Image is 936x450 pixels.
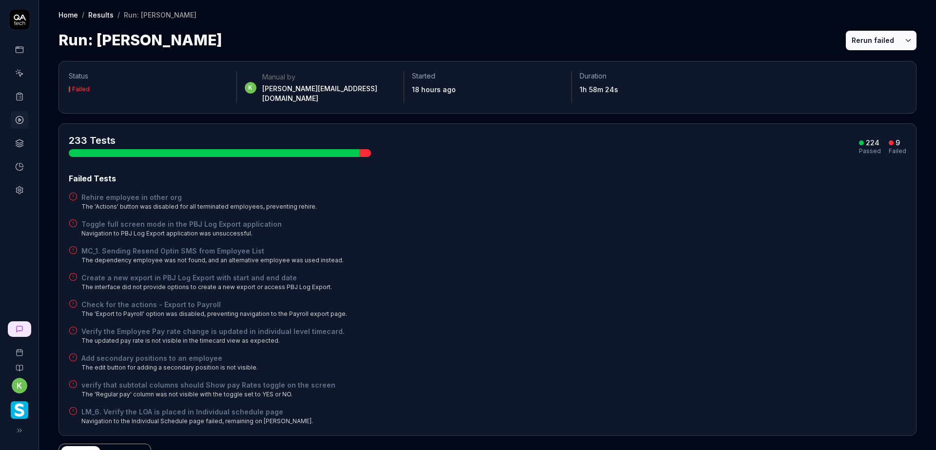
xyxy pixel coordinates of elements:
div: / [117,10,120,20]
a: Results [88,10,114,20]
div: Navigation to the Individual Schedule page failed, remaining on [PERSON_NAME]. [81,417,313,426]
p: Status [69,71,229,81]
button: k [12,378,27,393]
a: Add secondary positions to an employee [81,353,258,363]
h1: Run: [PERSON_NAME] [58,29,222,51]
div: 224 [866,138,879,147]
div: The 'Actions' button was disabled for all terminated employees, preventing rehire. [81,202,317,211]
div: Failed Tests [69,173,906,184]
img: Smartlinx Logo [11,401,28,419]
div: The 'Regular pay' column was not visible with the toggle set to YES or NO. [81,390,335,399]
div: Passed [859,148,881,154]
div: Failed [72,86,90,92]
span: k [245,82,256,94]
div: The 'Export to Payroll' option was disabled, preventing navigation to the Payroll export page. [81,310,347,318]
a: Verify the Employee Pay rate change is updated in individual level timecard. [81,326,345,336]
div: / [82,10,84,20]
div: The dependency employee was not found, and an alternative employee was used instead. [81,256,344,265]
a: Check for the actions - Export to Payroll [81,299,347,310]
a: MC_1. Sending Resend Optin SMS from Employee List [81,246,344,256]
div: Run: [PERSON_NAME] [124,10,196,20]
button: Smartlinx Logo [4,393,35,421]
a: Rehire employee in other org [81,192,317,202]
a: New conversation [8,321,31,337]
button: Rerun failed [846,31,900,50]
div: The edit button for adding a secondary position is not visible. [81,363,258,372]
a: verify that subtotal columns should Show pay Rates toggle on the screen [81,380,335,390]
p: Duration [580,71,731,81]
time: 1h 58m 24s [580,85,618,94]
span: 233 Tests [69,135,116,146]
div: Navigation to PBJ Log Export application was unsuccessful. [81,229,282,238]
p: Started [412,71,564,81]
a: Documentation [4,356,35,372]
div: [PERSON_NAME][EMAIL_ADDRESS][DOMAIN_NAME] [262,84,396,103]
a: Create a new export in PBJ Log Export with start and end date [81,273,332,283]
div: Manual by [262,72,396,82]
time: 18 hours ago [412,85,456,94]
a: Home [58,10,78,20]
a: Toggle full screen mode in the PBJ Log Export application [81,219,282,229]
a: Book a call with us [4,341,35,356]
div: The interface did not provide options to create a new export or access PBJ Log Export. [81,283,332,292]
div: The updated pay rate is not visible in the timecard view as expected. [81,336,345,345]
a: LM_6. Verify the LOA is placed in Individual schedule page [81,407,313,417]
div: 9 [896,138,900,147]
div: Failed [889,148,906,154]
